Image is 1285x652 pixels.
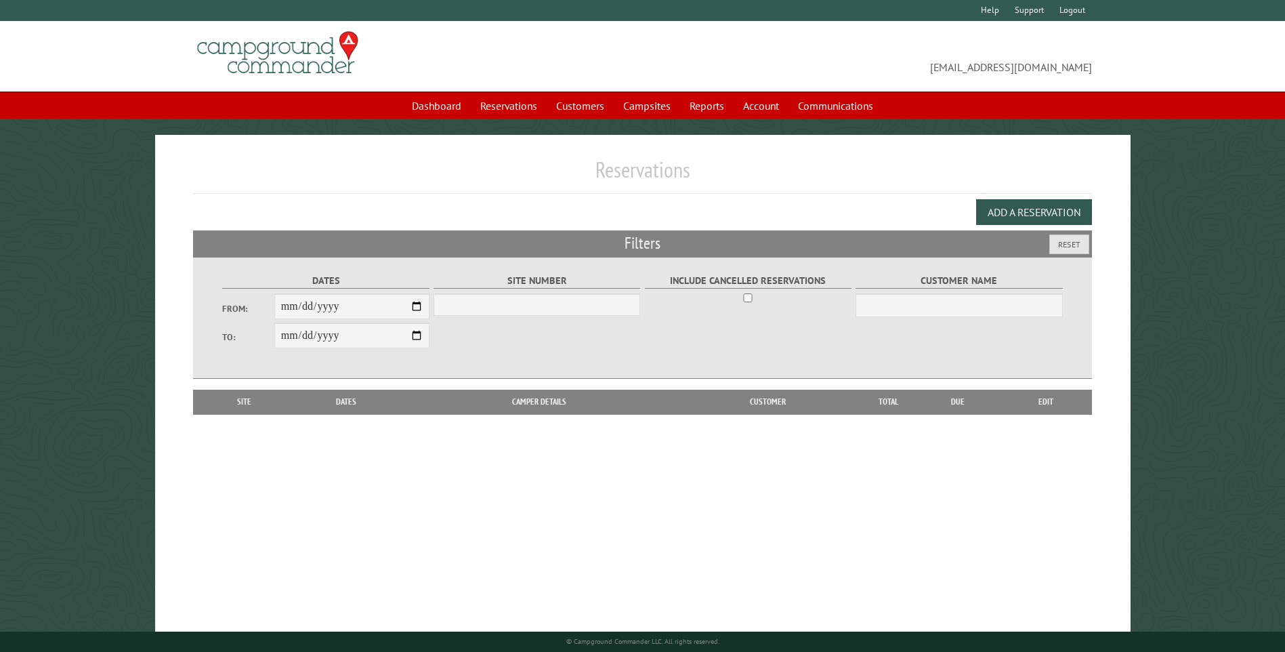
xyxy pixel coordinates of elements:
[200,390,288,414] th: Site
[735,93,787,119] a: Account
[1000,390,1092,414] th: Edit
[681,93,732,119] a: Reports
[976,199,1092,225] button: Add a Reservation
[615,93,679,119] a: Campsites
[645,273,851,289] label: Include Cancelled Reservations
[222,273,429,289] label: Dates
[915,390,1000,414] th: Due
[404,390,674,414] th: Camper Details
[643,37,1092,75] span: [EMAIL_ADDRESS][DOMAIN_NAME]
[674,390,861,414] th: Customer
[193,157,1091,194] h1: Reservations
[861,390,915,414] th: Total
[472,93,545,119] a: Reservations
[193,230,1091,256] h2: Filters
[222,331,274,344] label: To:
[222,302,274,315] label: From:
[289,390,404,414] th: Dates
[434,273,640,289] label: Site Number
[193,26,362,79] img: Campground Commander
[548,93,612,119] a: Customers
[566,637,719,646] small: © Campground Commander LLC. All rights reserved.
[790,93,881,119] a: Communications
[856,273,1062,289] label: Customer Name
[1049,235,1089,254] button: Reset
[404,93,469,119] a: Dashboard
